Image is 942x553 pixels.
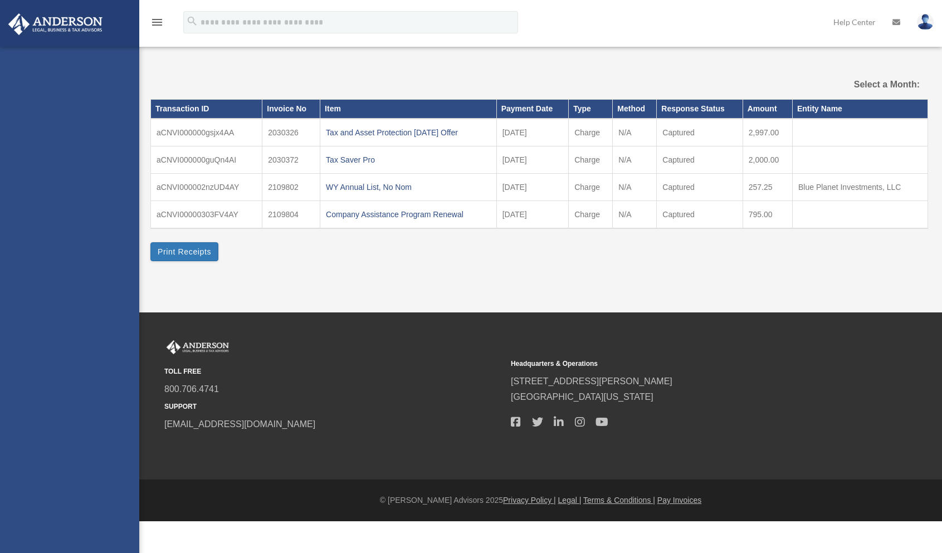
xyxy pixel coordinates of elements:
[657,496,701,505] a: Pay Invoices
[139,493,942,507] div: © [PERSON_NAME] Advisors 2025
[326,152,491,168] div: Tax Saver Pro
[792,173,928,200] td: Blue Planet Investments, LLC
[569,119,613,146] td: Charge
[657,173,743,200] td: Captured
[743,146,792,173] td: 2,000.00
[496,119,569,146] td: [DATE]
[792,100,928,119] th: Entity Name
[164,401,503,413] small: SUPPORT
[558,496,582,505] a: Legal |
[583,496,655,505] a: Terms & Conditions |
[511,392,653,402] a: [GEOGRAPHIC_DATA][US_STATE]
[657,146,743,173] td: Captured
[657,119,743,146] td: Captured
[807,77,920,92] label: Select a Month:
[262,146,320,173] td: 2030372
[496,173,569,200] td: [DATE]
[150,16,164,29] i: menu
[151,146,262,173] td: aCNVI000000guQn4AI
[150,19,164,29] a: menu
[657,200,743,228] td: Captured
[743,100,792,119] th: Amount
[511,358,850,370] small: Headquarters & Operations
[262,100,320,119] th: Invoice No
[569,100,613,119] th: Type
[186,15,198,27] i: search
[613,100,657,119] th: Method
[164,384,219,394] a: 800.706.4741
[320,100,497,119] th: Item
[569,146,613,173] td: Charge
[569,200,613,228] td: Charge
[164,366,503,378] small: TOLL FREE
[164,419,315,429] a: [EMAIL_ADDRESS][DOMAIN_NAME]
[262,173,320,200] td: 2109802
[262,200,320,228] td: 2109804
[151,200,262,228] td: aCNVI00000303FV4AY
[613,119,657,146] td: N/A
[657,100,743,119] th: Response Status
[743,119,792,146] td: 2,997.00
[496,200,569,228] td: [DATE]
[326,207,491,222] div: Company Assistance Program Renewal
[503,496,556,505] a: Privacy Policy |
[917,14,934,30] img: User Pic
[613,200,657,228] td: N/A
[496,100,569,119] th: Payment Date
[613,146,657,173] td: N/A
[511,376,672,386] a: [STREET_ADDRESS][PERSON_NAME]
[151,119,262,146] td: aCNVI000000gsjx4AA
[496,146,569,173] td: [DATE]
[150,242,218,261] button: Print Receipts
[164,340,231,355] img: Anderson Advisors Platinum Portal
[743,173,792,200] td: 257.25
[743,200,792,228] td: 795.00
[262,119,320,146] td: 2030326
[151,173,262,200] td: aCNVI000002nzUD4AY
[613,173,657,200] td: N/A
[326,125,491,140] div: Tax and Asset Protection [DATE] Offer
[5,13,106,35] img: Anderson Advisors Platinum Portal
[151,100,262,119] th: Transaction ID
[326,179,491,195] div: WY Annual List, No Nom
[569,173,613,200] td: Charge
